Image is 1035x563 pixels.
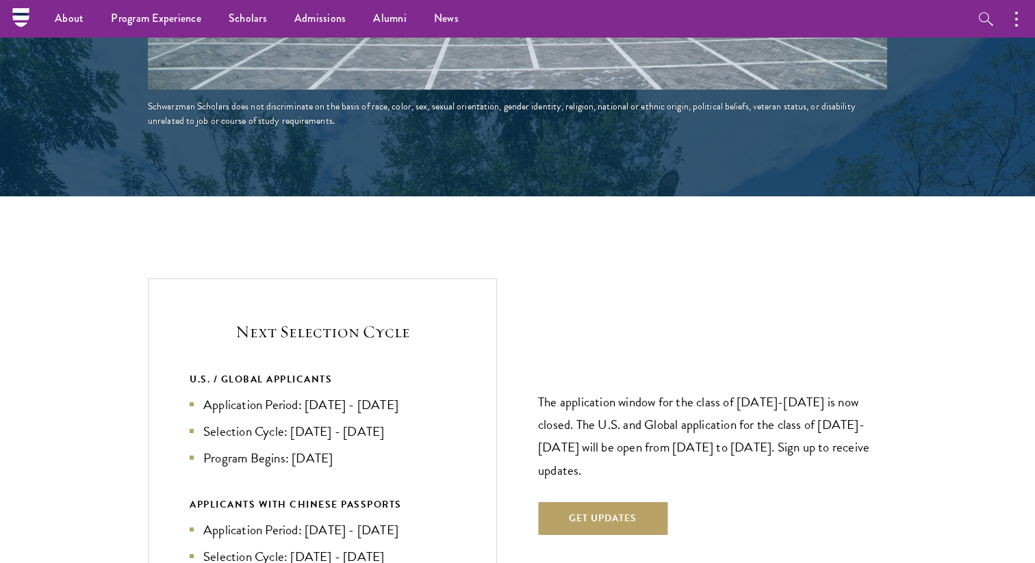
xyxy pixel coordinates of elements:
[538,502,667,535] button: Get Updates
[190,496,455,513] div: APPLICANTS WITH CHINESE PASSPORTS
[190,448,455,468] li: Program Begins: [DATE]
[190,395,455,415] li: Application Period: [DATE] - [DATE]
[148,99,887,128] div: Schwarzman Scholars does not discriminate on the basis of race, color, sex, sexual orientation, g...
[190,520,455,540] li: Application Period: [DATE] - [DATE]
[190,421,455,441] li: Selection Cycle: [DATE] - [DATE]
[190,371,455,388] div: U.S. / GLOBAL APPLICANTS
[190,320,455,343] h5: Next Selection Cycle
[538,391,887,481] p: The application window for the class of [DATE]-[DATE] is now closed. The U.S. and Global applicat...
